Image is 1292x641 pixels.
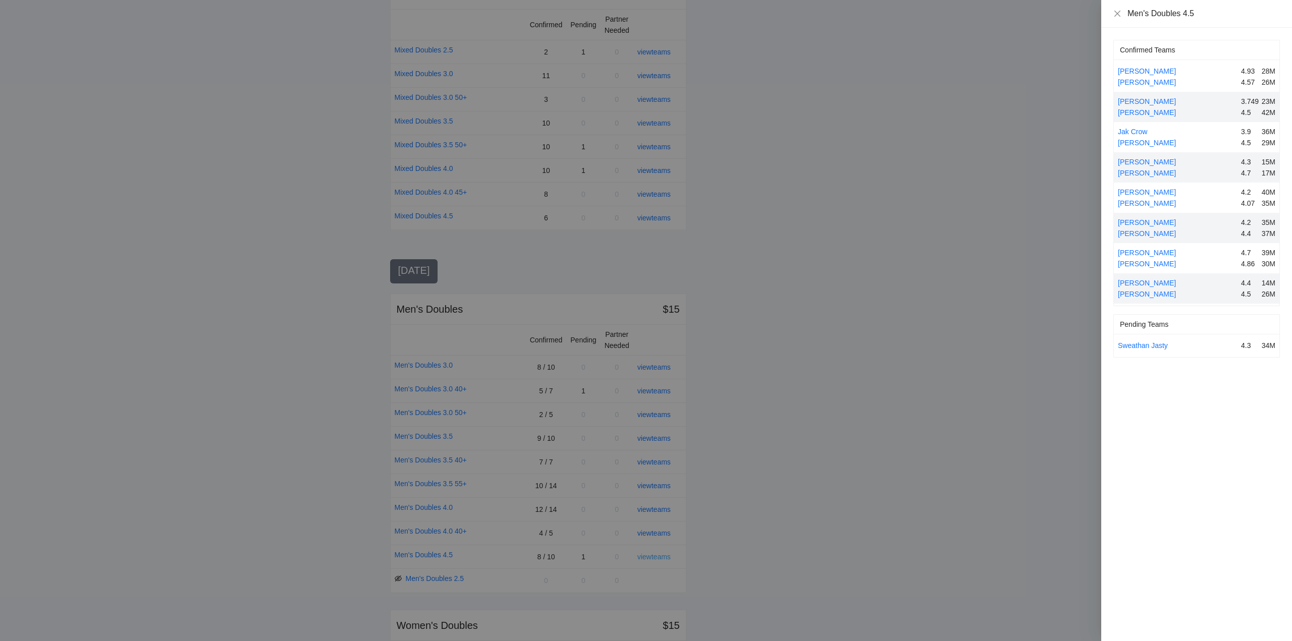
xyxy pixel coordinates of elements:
div: 4.57 [1241,77,1256,88]
div: 36M [1260,126,1275,137]
div: 4.7 [1241,247,1256,258]
div: 23M [1260,96,1275,107]
button: Close [1113,10,1121,18]
a: [PERSON_NAME] [1118,158,1176,166]
a: [PERSON_NAME] [1118,199,1176,207]
a: Jak Crow [1118,128,1147,136]
div: 3.749 [1241,96,1256,107]
div: 4.5 [1241,288,1256,300]
div: 4.5 [1241,137,1256,148]
div: 4.3 [1241,340,1256,351]
a: [PERSON_NAME] [1118,169,1176,177]
div: 42M [1260,107,1275,118]
a: Sweathan Jasty [1118,341,1168,349]
div: 3.9 [1241,126,1256,137]
div: 17M [1260,167,1275,179]
span: close [1113,10,1121,18]
div: 4.4 [1241,228,1256,239]
a: [PERSON_NAME] [1118,67,1176,75]
div: 4.7 [1241,167,1256,179]
div: Men's Doubles 4.5 [1127,8,1280,19]
div: 4.07 [1241,198,1256,209]
div: 26M [1260,288,1275,300]
a: [PERSON_NAME] [1118,188,1176,196]
a: [PERSON_NAME] [1118,279,1176,287]
div: 4.86 [1241,258,1256,269]
div: 34M [1260,340,1275,351]
a: [PERSON_NAME] [1118,78,1176,86]
div: 4.2 [1241,187,1256,198]
div: 28M [1260,66,1275,77]
div: 4.5 [1241,107,1256,118]
a: [PERSON_NAME] [1118,249,1176,257]
div: 29M [1260,137,1275,148]
a: [PERSON_NAME] [1118,260,1176,268]
div: 30M [1260,258,1275,269]
div: 39M [1260,247,1275,258]
div: 40M [1260,187,1275,198]
div: 4.4 [1241,277,1256,288]
div: Confirmed Teams [1120,40,1273,60]
div: 35M [1260,217,1275,228]
a: [PERSON_NAME] [1118,229,1176,238]
div: 14M [1260,277,1275,288]
div: 4.2 [1241,217,1256,228]
div: 35M [1260,198,1275,209]
div: 4.93 [1241,66,1256,77]
a: [PERSON_NAME] [1118,218,1176,226]
div: 4.3 [1241,156,1256,167]
div: 37M [1260,228,1275,239]
div: 15M [1260,156,1275,167]
a: [PERSON_NAME] [1118,97,1176,105]
div: 26M [1260,77,1275,88]
a: [PERSON_NAME] [1118,108,1176,116]
a: [PERSON_NAME] [1118,290,1176,298]
div: Pending Teams [1120,315,1273,334]
a: [PERSON_NAME] [1118,139,1176,147]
